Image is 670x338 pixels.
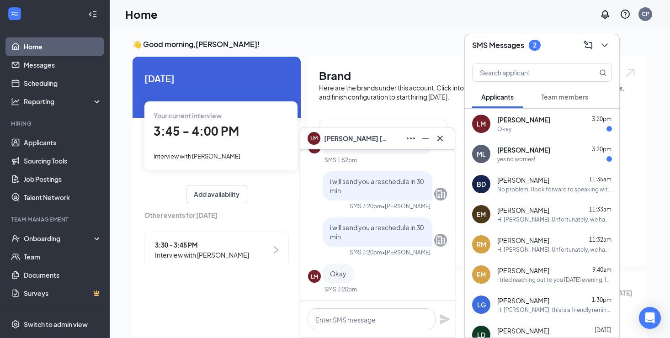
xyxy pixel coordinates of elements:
div: Okay [497,125,511,133]
svg: Analysis [11,97,20,106]
svg: QuestionInfo [620,9,631,20]
a: Sourcing Tools [24,152,102,170]
div: Hi [PERSON_NAME], this is a friendly reminder. Your interview with [DEMOGRAPHIC_DATA]-fil-A for F... [497,306,612,314]
div: SMS 3:20pm [350,202,382,210]
svg: Plane [439,314,450,325]
button: Minimize [418,131,433,146]
svg: Collapse [88,10,97,19]
svg: WorkstreamLogo [10,9,19,18]
a: Talent Network [24,188,102,206]
span: [PERSON_NAME] [497,296,549,305]
div: SMS 3:20pm [350,248,382,256]
button: Ellipses [404,131,418,146]
svg: Company [435,235,446,246]
svg: Settings [11,320,20,329]
div: I tried reaching out to you [DATE] evening. I was not able to leave a voicemail. Please contact m... [497,276,612,284]
div: yes no worries! [497,155,535,163]
div: Team Management [11,216,100,223]
svg: Company [435,189,446,200]
div: SMS 3:20pm [324,285,357,293]
a: Home [24,37,102,56]
span: 3:20pm [592,146,612,153]
span: Other events for [DATE] [144,210,289,220]
img: open.6027fd2a22e1237b5b06.svg [624,68,636,78]
div: CP [642,10,649,18]
div: Open Intercom Messenger [639,307,661,329]
div: LG [477,300,486,309]
span: [PERSON_NAME] [497,206,549,215]
div: Onboarding [24,234,94,243]
a: Documents [24,266,102,284]
svg: UserCheck [11,234,20,243]
div: LM [477,119,486,128]
span: [PERSON_NAME] [497,326,549,335]
span: 11:35am [589,176,612,183]
a: SurveysCrown [24,284,102,302]
span: • [PERSON_NAME] [382,248,431,256]
span: [DATE] [144,71,289,85]
span: [PERSON_NAME] [497,115,550,124]
h3: SMS Messages [472,40,524,50]
div: ML [477,149,486,158]
span: [DATE] [595,327,612,333]
span: Team members [541,93,588,101]
span: 11:32am [589,236,612,243]
div: No problem, I look forward to speaking with you, have a great day! [497,185,612,193]
a: Job Postings [24,170,102,188]
span: Interview with [PERSON_NAME] [155,250,249,260]
button: Cross [433,131,447,146]
span: Applicants [481,93,514,101]
span: 3:20pm [592,116,612,122]
div: Hi [PERSON_NAME]. Unfortunately, we had to reschedule your meeting with [DEMOGRAPHIC_DATA]-fil-A ... [497,216,612,223]
svg: Notifications [600,9,611,20]
span: i will send you a reschedule in 30 min [330,177,424,195]
div: 2 [533,41,537,49]
a: Messages [24,56,102,74]
h1: Brand [319,68,636,83]
a: Applicants [24,133,102,152]
span: [PERSON_NAME] [497,266,549,275]
h1: Home [125,6,158,22]
span: [PERSON_NAME] [497,175,549,185]
span: 3:30 - 3:45 PM [155,240,249,250]
div: Switch to admin view [24,320,88,329]
svg: Ellipses [405,133,416,144]
div: RM [477,240,486,249]
div: Hiring [11,120,100,127]
h3: 👋 Good morning, [PERSON_NAME] ! [133,39,647,49]
div: Hi [PERSON_NAME]. Unfortunately, we had to reschedule your meeting with [DEMOGRAPHIC_DATA]-fil-A ... [497,246,612,253]
div: SMS 1:52pm [324,156,357,164]
svg: MagnifyingGlass [599,69,606,76]
span: [PERSON_NAME] [497,145,550,154]
button: ComposeMessage [581,38,596,53]
div: LM [311,273,318,280]
span: 11:33am [589,206,612,213]
a: Scheduling [24,74,102,92]
span: 3:45 - 4:00 PM [154,123,239,138]
span: i will send you a reschedule in 30 min [330,223,424,241]
span: Okay [330,269,346,278]
span: 9:40am [592,266,612,273]
button: Add availability [186,185,247,203]
span: • [PERSON_NAME] [382,202,431,210]
svg: Cross [435,133,446,144]
input: Search applicant [473,64,581,81]
div: Here are the brands under this account. Click into a brand to see your locations, managers, job p... [319,83,636,101]
span: 1:30pm [592,296,612,303]
svg: Minimize [420,133,431,144]
span: Your current interview [154,111,222,120]
a: Team [24,248,102,266]
span: [PERSON_NAME] [497,236,549,245]
div: BD [477,180,486,189]
span: [PERSON_NAME] [PERSON_NAME] [324,133,388,143]
span: Interview with [PERSON_NAME] [154,153,240,160]
svg: ComposeMessage [583,40,594,51]
svg: ChevronDown [599,40,610,51]
div: EM [477,210,486,219]
div: Reporting [24,97,102,106]
button: ChevronDown [597,38,612,53]
div: EM [477,270,486,279]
